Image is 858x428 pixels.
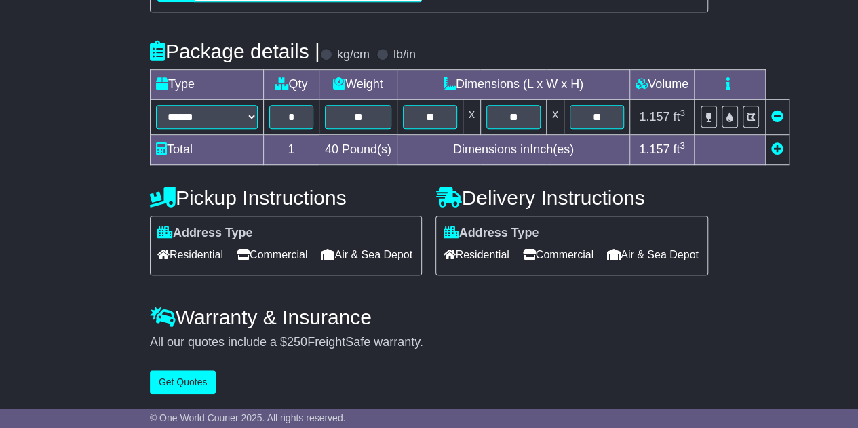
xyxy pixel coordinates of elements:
h4: Warranty & Insurance [150,306,708,328]
td: Dimensions in Inch(es) [397,135,629,165]
td: Type [150,70,263,100]
td: x [463,100,480,135]
h4: Pickup Instructions [150,187,423,209]
h4: Package details | [150,40,320,62]
span: 250 [287,335,307,349]
div: All our quotes include a $ FreightSafe warranty. [150,335,708,350]
label: lb/in [393,47,416,62]
span: Commercial [237,244,307,265]
label: kg/cm [337,47,370,62]
span: ft [673,142,685,156]
td: x [546,100,564,135]
td: Volume [629,70,694,100]
span: Air & Sea Depot [607,244,699,265]
td: 1 [263,135,319,165]
span: © One World Courier 2025. All rights reserved. [150,412,346,423]
span: Residential [157,244,223,265]
td: Total [150,135,263,165]
span: ft [673,110,685,123]
span: Commercial [523,244,593,265]
sup: 3 [680,108,685,118]
span: Residential [443,244,509,265]
td: Dimensions (L x W x H) [397,70,629,100]
label: Address Type [443,226,539,241]
td: Weight [319,70,397,100]
button: Get Quotes [150,370,216,394]
td: Pound(s) [319,135,397,165]
label: Address Type [157,226,253,241]
a: Add new item [771,142,783,156]
a: Remove this item [771,110,783,123]
h4: Delivery Instructions [435,187,708,209]
span: Air & Sea Depot [321,244,412,265]
span: 40 [325,142,338,156]
span: 1.157 [639,142,669,156]
sup: 3 [680,140,685,151]
span: 1.157 [639,110,669,123]
td: Qty [263,70,319,100]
